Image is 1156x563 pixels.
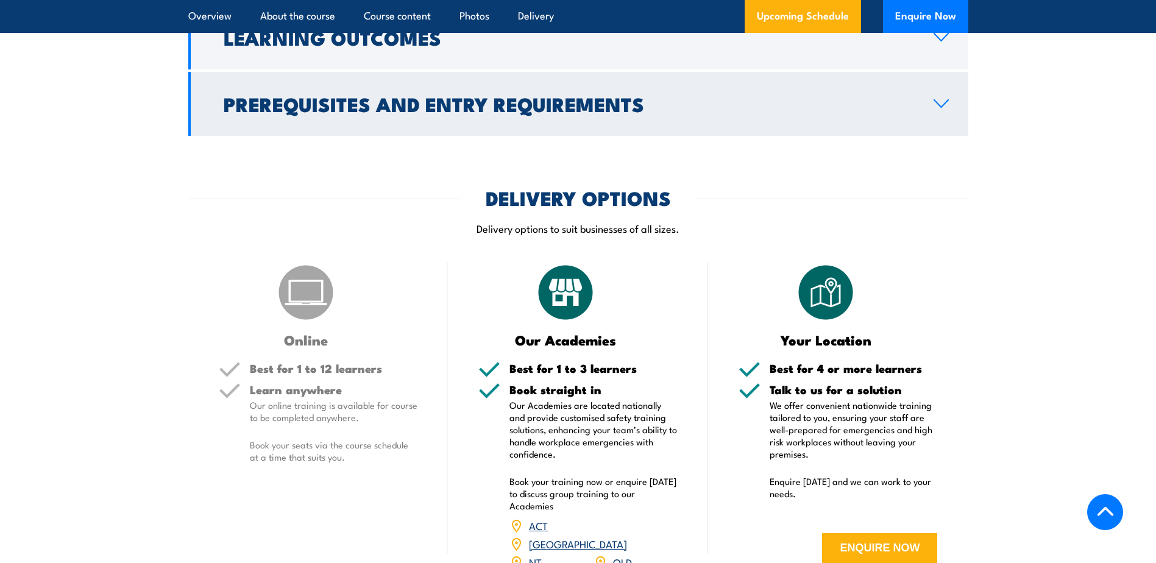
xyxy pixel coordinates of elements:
[188,5,968,69] a: Learning Outcomes
[770,384,938,395] h5: Talk to us for a solution
[739,333,913,347] h3: Your Location
[509,363,678,374] h5: Best for 1 to 3 learners
[250,384,418,395] h5: Learn anywhere
[529,518,548,533] a: ACT
[250,439,418,463] p: Book your seats via the course schedule at a time that suits you.
[224,95,914,112] h2: Prerequisites and Entry Requirements
[509,384,678,395] h5: Book straight in
[250,363,418,374] h5: Best for 1 to 12 learners
[770,363,938,374] h5: Best for 4 or more learners
[188,221,968,235] p: Delivery options to suit businesses of all sizes.
[188,72,968,136] a: Prerequisites and Entry Requirements
[478,333,653,347] h3: Our Academies
[224,29,914,46] h2: Learning Outcomes
[529,536,627,551] a: [GEOGRAPHIC_DATA]
[509,475,678,512] p: Book your training now or enquire [DATE] to discuss group training to our Academies
[770,399,938,460] p: We offer convenient nationwide training tailored to you, ensuring your staff are well-prepared fo...
[250,399,418,423] p: Our online training is available for course to be completed anywhere.
[509,399,678,460] p: Our Academies are located nationally and provide customised safety training solutions, enhancing ...
[770,475,938,500] p: Enquire [DATE] and we can work to your needs.
[486,189,671,206] h2: DELIVERY OPTIONS
[219,333,394,347] h3: Online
